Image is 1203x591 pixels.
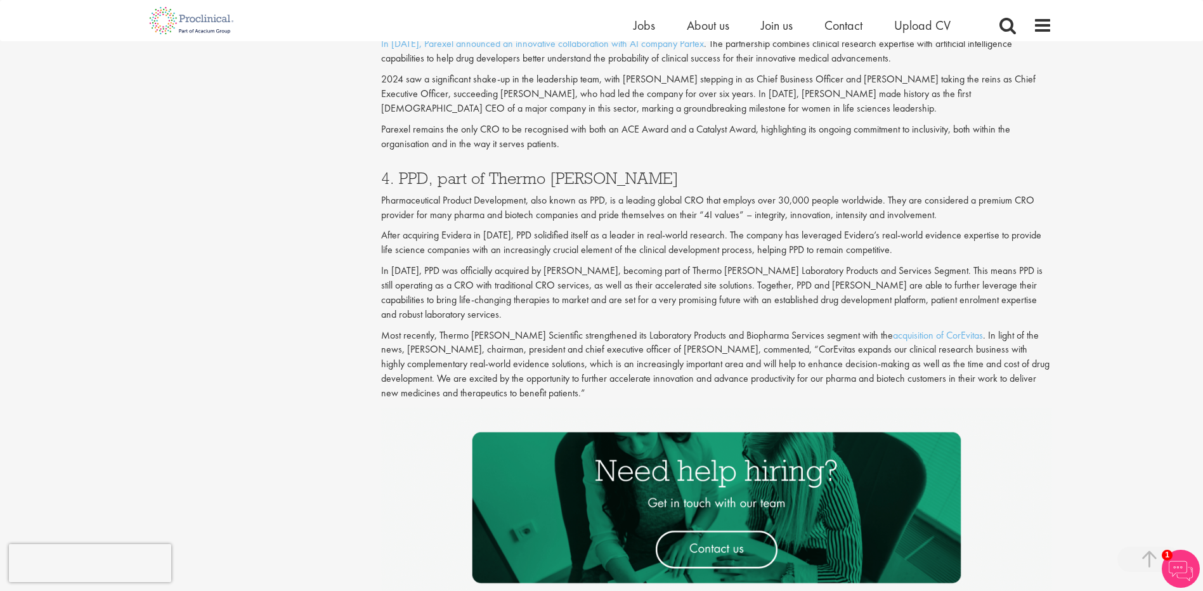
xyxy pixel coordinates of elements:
[1162,550,1173,561] span: 1
[381,37,1052,66] p: . The partnership combines clinical research expertise with artificial intelligence capabilities ...
[381,228,1052,257] p: After acquiring Evidera in [DATE], PPD solidified itself as a leader in real-world research. The ...
[824,17,862,34] a: Contact
[381,193,1052,223] p: Pharmaceutical Product Development, also known as PPD, is a leading global CRO that employs over ...
[381,122,1052,152] p: Parexel remains the only CRO to be recognised with both an ACE Award and a Catalyst Award, highli...
[894,17,951,34] a: Upload CV
[634,17,655,34] a: Jobs
[1162,550,1200,588] img: Chatbot
[381,37,704,50] a: In [DATE], Parexel announced an innovative collaboration with AI company Partex
[761,17,793,34] a: Join us
[381,170,1052,186] h3: 4. PPD, part of Thermo [PERSON_NAME]
[893,328,983,342] a: acquisition of CorEvitas
[381,328,1052,401] p: Most recently, Thermo [PERSON_NAME] Scientific strengthened its Laboratory Products and Biopharma...
[381,264,1052,321] p: In [DATE], PPD was officially acquired by [PERSON_NAME], becoming part of Thermo [PERSON_NAME] La...
[9,544,171,582] iframe: reCAPTCHA
[381,72,1052,116] p: 2024 saw a significant shake-up in the leadership team, with [PERSON_NAME] stepping in as Chief B...
[687,17,729,34] a: About us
